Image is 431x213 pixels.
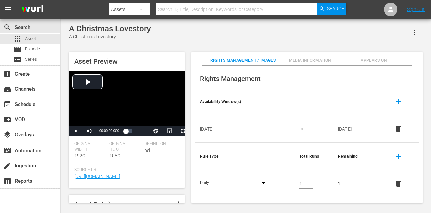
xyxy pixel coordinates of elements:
[195,88,294,115] th: Availability Window(s)
[3,100,11,108] span: Schedule
[200,75,261,83] span: Rights Management
[109,153,120,158] span: 1080
[168,196,185,212] button: edit
[74,200,114,208] span: Asset Details
[176,126,190,136] button: Fullscreen
[390,94,406,110] button: add
[126,129,132,133] div: Progress Bar
[99,129,119,133] span: 00:00:00.000
[333,170,385,197] td: 1
[195,143,294,170] th: Rule Type
[74,57,118,65] span: Asset Preview
[69,126,82,136] button: Play
[25,35,36,42] span: Asset
[25,46,40,52] span: Episode
[144,148,150,153] span: hd
[149,126,163,136] button: Jump To Time
[200,203,254,211] span: Asset Thumbnails
[163,126,176,136] button: Picture-in-Picture
[394,152,402,160] span: add
[16,2,48,18] img: ans4CAIJ8jUAAAAAAAAAAAAAAAAAAAAAAAAgQb4GAAAAAAAAAAAAAAAAAAAAAAAAJMjXAAAAAAAAAAAAAAAAAAAAAAAAgAT5G...
[13,35,22,43] span: Asset
[172,200,180,208] span: edit
[210,57,276,64] span: Rights Management / Images
[390,176,406,192] button: delete
[74,174,120,179] a: [URL][DOMAIN_NAME]
[407,7,425,12] a: Sign Out
[4,5,12,14] span: menu
[74,141,106,152] span: Original Width
[3,23,11,31] span: Search
[3,177,11,185] span: Reports
[3,70,11,78] span: Create
[294,143,333,170] th: Total Runs
[3,162,11,170] span: Ingestion
[3,85,11,93] span: Channels
[394,180,402,188] span: delete
[280,57,340,64] span: Media Information
[109,141,141,152] span: Original Height
[69,71,185,136] div: Video Player
[394,98,402,106] span: add
[13,55,22,63] span: Series
[200,179,242,188] div: Daily
[390,121,406,137] button: delete
[390,148,406,164] button: add
[82,126,96,136] button: Mute
[3,131,11,139] span: Overlays
[327,3,345,15] span: Search
[144,141,176,147] span: Definition
[333,143,385,170] th: Remaining
[69,24,151,33] div: A Christmas Lovestory
[74,153,85,158] span: 1920
[3,147,11,155] span: Automation
[299,126,327,132] div: to
[74,167,176,173] span: Source Url
[69,33,151,41] div: A Christmas Lovestory
[299,179,313,189] input: 0
[317,3,346,15] button: Search
[394,125,402,133] span: delete
[13,45,22,53] span: Episode
[3,115,11,124] span: VOD
[344,57,403,64] span: Appears On
[25,56,37,63] span: Series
